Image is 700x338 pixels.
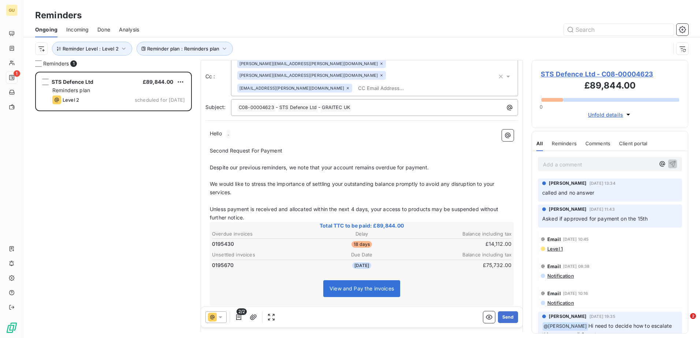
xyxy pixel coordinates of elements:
span: - [318,104,320,110]
span: [EMAIL_ADDRESS][PERSON_NAME][DOMAIN_NAME] [239,86,344,90]
span: - [276,104,278,110]
td: £75,732.00 [412,261,512,269]
span: 0 [540,104,543,110]
button: Reminder Level : Level 2 [52,42,132,56]
span: STS Defence Ltd - C08-00004623 [541,69,679,79]
span: [DATE] 19:35 [589,314,615,319]
span: Despite our previous reminders, we note that your account remains overdue for payment. [210,164,429,170]
span: Client portal [619,140,647,146]
span: Reminder plan : Reminders plan [147,46,219,52]
input: CC Email Address... [355,83,440,94]
span: Email [547,236,561,242]
span: Total TTC to be paid: £89,844.00 [211,222,513,229]
span: C08-00004623 [238,104,275,112]
iframe: Intercom live chat [675,313,693,331]
span: [PERSON_NAME][EMAIL_ADDRESS][PERSON_NAME][DOMAIN_NAME] [239,61,378,66]
span: . [227,130,230,138]
td: 0195670 [212,261,311,269]
img: Logo LeanPay [6,322,18,334]
span: Comments [585,140,610,146]
span: Reminder Level : Level 2 [63,46,119,52]
span: Analysis [119,26,139,33]
span: STS Defence Ltd [278,104,318,112]
span: Email [547,263,561,269]
span: Second Request For Payment [210,147,282,154]
span: [DATE] 08:38 [563,264,590,268]
span: Level 1 [547,246,563,252]
span: We would like to stress the importance of settling your outstanding balance promptly to avoid any... [210,181,496,195]
th: Delay [312,230,412,238]
span: Unfold details [588,111,623,119]
span: Email [547,290,561,296]
span: 2/2 [237,308,247,315]
span: Done [97,26,110,33]
span: STS Defence Ltd [52,79,93,85]
th: Balance including tax [412,230,512,238]
input: Search [564,24,674,35]
span: View and Pay the invoices [329,285,394,292]
span: Ongoing [35,26,57,33]
span: Unless payment is received and allocated within the next 4 days, your access to products may be s... [210,206,500,221]
span: Hi need to decide how to escalate this ac as email 2 sent [542,323,673,338]
th: Overdue invoices [212,230,311,238]
h3: £89,844.00 [541,79,679,94]
span: [PERSON_NAME] [549,313,587,320]
button: Unfold details [586,110,634,119]
span: £89,844.00 [143,79,174,85]
span: [DATE] [352,262,372,269]
span: 18 days [351,241,372,248]
span: [DATE] 13:34 [589,181,615,185]
span: Subject: [205,104,226,110]
h3: Reminders [35,9,82,22]
span: 2 [690,313,696,319]
span: Asked if approved for payment on the 15th [542,215,648,222]
span: [DATE] 10:45 [563,237,589,241]
th: Unsettled invoices [212,251,311,259]
span: Incoming [66,26,89,33]
span: Reminders [552,140,576,146]
span: [PERSON_NAME][EMAIL_ADDRESS][PERSON_NAME][DOMAIN_NAME] [239,73,378,78]
span: Notification [547,273,574,279]
span: called and no answer [542,189,594,196]
span: Level 2 [63,97,79,103]
span: Reminders plan [52,87,90,93]
span: All [536,140,543,146]
span: Notification [547,300,574,306]
span: 1 [70,60,77,67]
span: scheduled for [DATE] [135,97,185,103]
span: @ [PERSON_NAME] [543,322,588,331]
div: grid [35,72,192,338]
span: GRAITEC UK [321,104,351,112]
span: Reminders [43,60,69,67]
td: £14,112.00 [412,240,512,248]
button: Reminder plan : Reminders plan [137,42,233,56]
label: Cc : [205,73,231,80]
span: [DATE] 11:43 [589,207,615,211]
span: Hello [210,130,222,136]
span: [PERSON_NAME] [549,180,587,187]
div: GU [6,4,18,16]
span: 0195430 [212,240,234,248]
th: Due Date [312,251,412,259]
button: Send [498,311,518,323]
span: 1 [14,70,20,77]
span: [DATE] 10:16 [563,291,588,296]
th: Balance including tax [412,251,512,259]
span: [PERSON_NAME] [549,206,587,213]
